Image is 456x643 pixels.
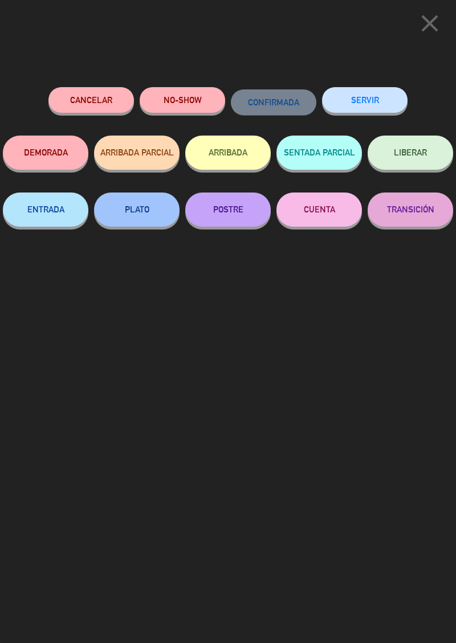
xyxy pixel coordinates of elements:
button: ARRIBADA PARCIAL [94,136,180,170]
span: CONFIRMADA [248,97,299,107]
button: SENTADA PARCIAL [276,136,362,170]
span: ARRIBADA PARCIAL [100,148,174,157]
button: LIBERAR [368,136,453,170]
button: POSTRE [185,193,271,227]
button: TRANSICIÓN [368,193,453,227]
button: DEMORADA [3,136,88,170]
button: Cancelar [48,87,134,113]
button: PLATO [94,193,180,227]
i: close [416,9,444,38]
button: CUENTA [276,193,362,227]
button: ARRIBADA [185,136,271,170]
span: LIBERAR [394,148,427,157]
button: NO-SHOW [140,87,225,113]
button: ENTRADA [3,193,88,227]
button: SERVIR [322,87,408,113]
button: CONFIRMADA [231,89,316,115]
button: close [412,9,447,42]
